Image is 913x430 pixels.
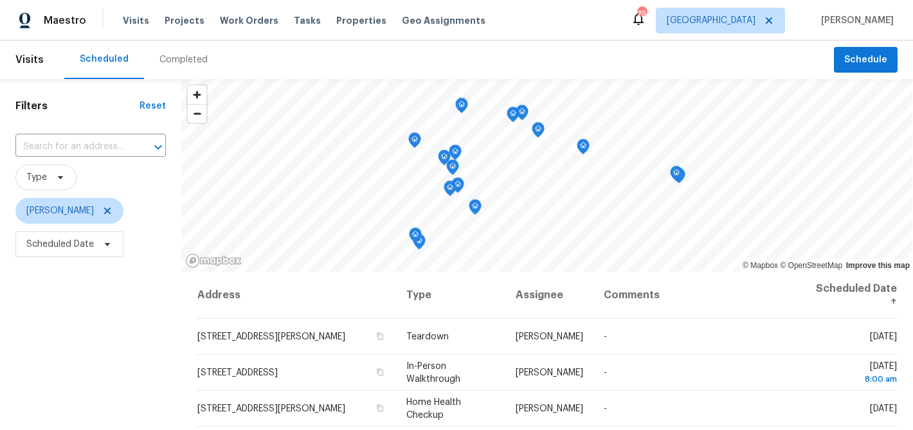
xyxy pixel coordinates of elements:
[451,177,464,197] div: Map marker
[870,332,897,341] span: [DATE]
[188,85,206,104] button: Zoom in
[374,402,386,414] button: Copy Address
[637,8,646,21] div: 79
[516,105,529,125] div: Map marker
[780,261,842,270] a: OpenStreetMap
[294,16,321,25] span: Tasks
[516,368,583,377] span: [PERSON_NAME]
[449,145,462,165] div: Map marker
[408,132,421,152] div: Map marker
[409,228,422,247] div: Map marker
[406,332,449,341] span: Teardown
[438,150,451,170] div: Map marker
[26,171,47,184] span: Type
[469,199,482,219] div: Map marker
[516,332,583,341] span: [PERSON_NAME]
[870,404,897,413] span: [DATE]
[159,53,208,66] div: Completed
[505,272,593,319] th: Assignee
[165,14,204,27] span: Projects
[834,47,898,73] button: Schedule
[15,137,130,157] input: Search for an address...
[26,204,94,217] span: [PERSON_NAME]
[374,330,386,342] button: Copy Address
[80,53,129,66] div: Scheduled
[604,368,607,377] span: -
[396,272,505,319] th: Type
[197,368,278,377] span: [STREET_ADDRESS]
[406,398,461,420] span: Home Health Checkup
[26,238,94,251] span: Scheduled Date
[455,98,468,118] div: Map marker
[181,79,912,272] canvas: Map
[140,100,166,112] div: Reset
[593,272,804,319] th: Comments
[532,122,545,142] div: Map marker
[816,14,894,27] span: [PERSON_NAME]
[743,261,778,270] a: Mapbox
[44,14,86,27] span: Maestro
[846,261,910,270] a: Improve this map
[667,14,755,27] span: [GEOGRAPHIC_DATA]
[402,14,485,27] span: Geo Assignments
[670,166,683,186] div: Map marker
[15,46,44,74] span: Visits
[336,14,386,27] span: Properties
[220,14,278,27] span: Work Orders
[149,138,167,156] button: Open
[446,159,459,179] div: Map marker
[406,362,460,384] span: In-Person Walkthrough
[188,104,206,123] button: Zoom out
[197,332,345,341] span: [STREET_ADDRESS][PERSON_NAME]
[604,332,607,341] span: -
[123,14,149,27] span: Visits
[197,272,396,319] th: Address
[15,100,140,112] h1: Filters
[197,404,345,413] span: [STREET_ADDRESS][PERSON_NAME]
[577,139,590,159] div: Map marker
[444,181,456,201] div: Map marker
[507,107,520,127] div: Map marker
[814,373,897,386] div: 8:00 am
[844,52,887,68] span: Schedule
[814,362,897,386] span: [DATE]
[804,272,898,319] th: Scheduled Date ↑
[516,404,583,413] span: [PERSON_NAME]
[185,253,242,268] a: Mapbox homepage
[188,105,206,123] span: Zoom out
[604,404,607,413] span: -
